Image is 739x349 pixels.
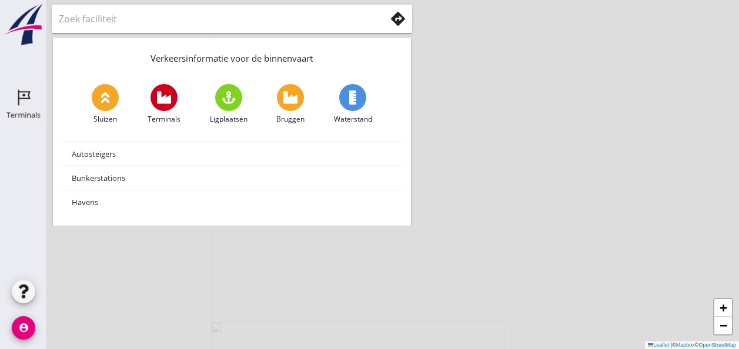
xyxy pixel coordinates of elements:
[334,84,372,125] a: Waterstand
[676,342,695,348] a: Mapbox
[720,300,727,315] span: +
[648,342,669,348] a: Leaflet
[72,147,392,161] div: Autosteigers
[210,84,248,125] a: Ligplaatsen
[148,84,180,125] a: Terminals
[276,114,305,125] span: Bruggen
[59,9,369,28] input: Zoek faciliteit
[671,342,672,348] span: |
[210,114,248,125] span: Ligplaatsen
[334,114,372,125] span: Waterstand
[12,316,35,340] i: account_circle
[720,318,727,333] span: −
[72,195,392,209] div: Havens
[714,317,732,334] a: Zoom out
[714,299,732,317] a: Zoom in
[645,341,739,349] div: © ©
[72,171,392,185] div: Bunkerstations
[276,84,305,125] a: Bruggen
[53,38,411,75] div: Verkeersinformatie voor de binnenvaart
[6,111,41,119] div: Terminals
[2,3,45,46] img: logo-small.a267ee39.svg
[92,84,119,125] a: Sluizen
[148,114,180,125] span: Terminals
[698,342,736,348] a: OpenStreetMap
[93,114,117,125] span: Sluizen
